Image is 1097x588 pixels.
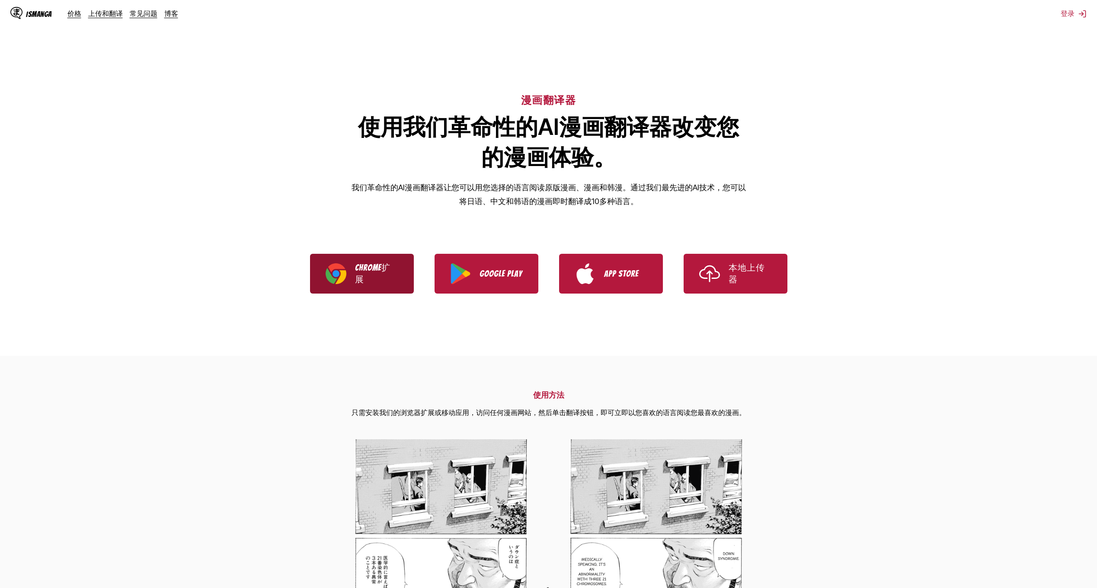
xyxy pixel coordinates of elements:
p: Google Play [480,269,523,278]
div: IsManga [26,10,52,18]
p: Chrome扩展 [355,262,398,285]
p: 本地上传器 [729,262,772,285]
p: 只需安装我们的浏览器扩展或移动应用，访问任何漫画网站，然后单击翻译按钮，即可立即以您喜欢的语言阅读您最喜欢的漫画。 [352,407,746,419]
a: 博客 [164,9,178,18]
a: Use IsManga Local Uploader [684,254,787,294]
h6: 漫画翻译器 [521,93,576,107]
img: Upload icon [699,263,720,284]
h2: 使用方法 [352,390,746,400]
img: IsManga Logo [10,7,22,19]
img: App Store logo [575,263,595,284]
a: Download IsManga from App Store [559,254,663,294]
a: 上传和翻译 [88,9,123,18]
a: IsManga LogoIsManga [10,7,67,21]
a: Download IsManga from Google Play [435,254,538,294]
p: App Store [604,269,647,278]
img: Google Play logo [450,263,471,284]
a: 常见问题 [130,9,157,18]
p: 我们革命性的AI漫画翻译器让您可以用您选择的语言阅读原版漫画、漫画和韩漫。通过我们最先进的AI技术，您可以将日语、中文和韩语的漫画即时翻译成10多种语言。 [350,181,748,208]
button: 登录 [1061,9,1087,19]
img: Sign out [1078,10,1087,18]
a: Download IsManga Chrome Extension [310,254,414,294]
h1: 使用我们革命性的AI漫画翻译器改变您的漫画体验。 [350,112,748,173]
img: Chrome logo [326,263,346,284]
a: 价格 [67,9,81,18]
